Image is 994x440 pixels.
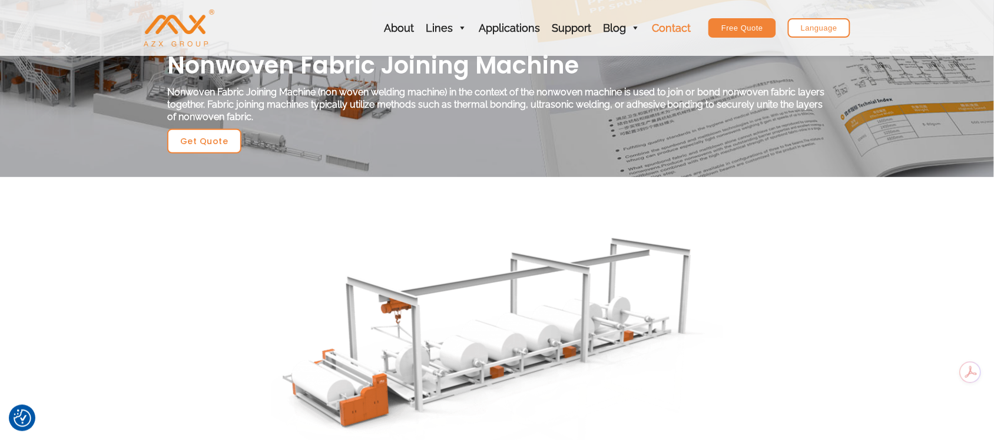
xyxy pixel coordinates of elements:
[167,50,827,81] h1: Nonwoven Fabric Joining Machine
[167,129,241,154] a: Get Quote
[14,409,31,427] img: Revisit consent button
[144,22,214,33] a: AZX Nonwoven Machine
[708,18,776,38] a: Free Quote
[788,18,850,38] a: Language
[167,86,827,123] div: Nonwoven Fabric Joining Machine (non woven welding machine) in the context of the nonwoven machin...
[180,137,228,145] span: Get Quote
[14,409,31,427] button: Consent Preferences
